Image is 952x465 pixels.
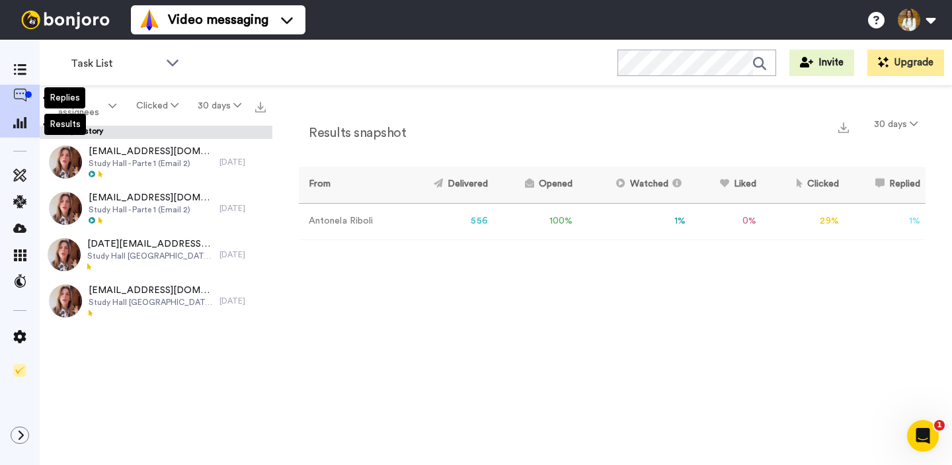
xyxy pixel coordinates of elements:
[838,122,849,133] img: export.svg
[762,167,844,203] th: Clicked
[907,420,939,452] iframe: Intercom live chat
[934,420,945,431] span: 1
[493,203,578,239] td: 100 %
[188,94,251,118] button: 30 days
[578,203,692,239] td: 1 %
[89,145,213,158] span: [EMAIL_ADDRESS][DOMAIN_NAME]
[299,203,400,239] td: Antonela Riboli
[789,50,854,76] button: Invite
[299,167,400,203] th: From
[219,203,266,214] div: [DATE]
[89,158,213,169] span: Study Hall - Parte 1 (Email 2)
[13,364,26,377] img: Checklist.svg
[49,192,82,225] img: 8a054283-a111-4637-ac74-8a4b023aff33-thumb.jpg
[89,297,213,308] span: Study Hall [GEOGRAPHIC_DATA] - Envío 1
[40,232,272,278] a: [DATE][EMAIL_ADDRESS][PERSON_NAME][DOMAIN_NAME]Study Hall [GEOGRAPHIC_DATA] - Parte 2[DATE]
[844,167,926,203] th: Replied
[251,96,270,116] button: Export all results that match these filters now.
[44,114,86,135] div: Results
[844,203,926,239] td: 1 %
[219,296,266,306] div: [DATE]
[255,102,266,112] img: export.svg
[87,251,213,261] span: Study Hall [GEOGRAPHIC_DATA] - Parte 2
[866,112,926,136] button: 30 days
[834,117,853,136] button: Export a summary of each team member’s results that match this filter now.
[692,203,762,239] td: 0 %
[867,50,944,76] button: Upgrade
[89,191,213,204] span: [EMAIL_ADDRESS][DOMAIN_NAME]
[49,146,82,179] img: 8a054283-a111-4637-ac74-8a4b023aff33-thumb.jpg
[400,203,493,239] td: 556
[89,284,213,297] span: [EMAIL_ADDRESS][DOMAIN_NAME]
[40,185,272,232] a: [EMAIL_ADDRESS][DOMAIN_NAME]Study Hall - Parte 1 (Email 2)[DATE]
[168,11,268,29] span: Video messaging
[219,249,266,260] div: [DATE]
[400,167,493,203] th: Delivered
[49,284,82,317] img: 27956ee2-fdfb-4e77-9b30-86764f74970b-thumb.jpg
[762,203,844,239] td: 29 %
[126,94,188,118] button: Clicked
[40,278,272,324] a: [EMAIL_ADDRESS][DOMAIN_NAME]Study Hall [GEOGRAPHIC_DATA] - Envío 1[DATE]
[493,167,578,203] th: Opened
[40,126,272,139] div: Delivery History
[219,157,266,167] div: [DATE]
[16,11,115,29] img: bj-logo-header-white.svg
[299,126,406,140] h2: Results snapshot
[44,87,85,108] div: Replies
[87,237,213,251] span: [DATE][EMAIL_ADDRESS][PERSON_NAME][DOMAIN_NAME]
[578,167,692,203] th: Watched
[692,167,762,203] th: Liked
[89,204,213,215] span: Study Hall - Parte 1 (Email 2)
[40,139,272,185] a: [EMAIL_ADDRESS][DOMAIN_NAME]Study Hall - Parte 1 (Email 2)[DATE]
[139,9,160,30] img: vm-color.svg
[71,56,159,71] span: Task List
[48,238,81,271] img: bf6e1b1c-b6cd-4db8-a839-1ff44c9f7e44-thumb.jpg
